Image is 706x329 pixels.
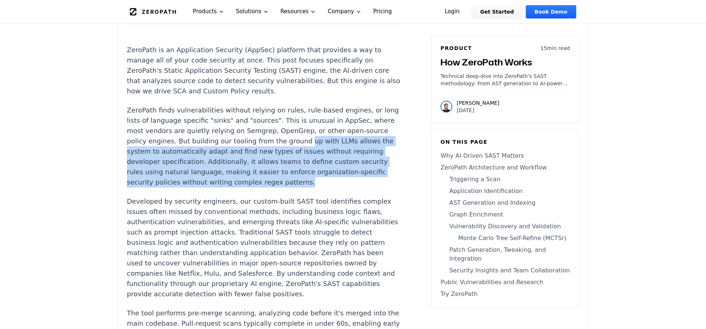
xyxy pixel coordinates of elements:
[441,234,570,243] a: Monte Carlo Tree Self-Refine (MCTSr)
[441,290,570,298] a: Try ZeroPath
[441,138,570,146] h6: On this page
[441,199,570,207] a: AST Generation and Indexing
[541,44,570,52] p: 15 min read
[441,222,570,231] a: Vulnerability Discovery and Validation
[441,266,570,275] a: Security Insights and Team Collaboration
[457,99,499,107] p: [PERSON_NAME]
[436,5,468,18] a: Login
[441,278,570,287] a: Public Vulnerabilities and Research
[127,196,400,299] p: Developed by security engineers, our custom-built SAST tool identifies complex issues often misse...
[441,175,570,184] a: Triggering a Scan
[441,101,452,112] img: Raphael Karger
[127,105,400,187] p: ZeroPath finds vulnerabilities without relying on rules, rule-based engines, or long lists of lan...
[441,72,570,87] p: Technical deep-dive into ZeroPath's SAST methodology: From AST generation to AI-powered vulnerabi...
[457,107,499,114] p: [DATE]
[526,5,576,18] a: Book Demo
[441,210,570,219] a: Graph Enrichment
[441,246,570,263] a: Patch Generation, Tweaking, and Integration
[441,56,570,68] h3: How ZeroPath Works
[441,44,472,52] h6: Product
[441,151,570,160] a: Why AI-Driven SAST Matters
[471,5,523,18] a: Get Started
[441,163,570,172] a: ZeroPath Architecture and Workflow
[441,187,570,196] a: Application Identification
[127,45,400,96] p: ZeroPath is an Application Security (AppSec) platform that provides a way to manage all of your c...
